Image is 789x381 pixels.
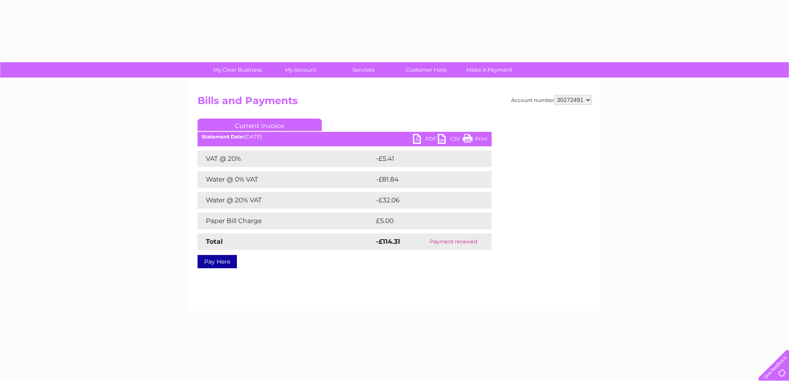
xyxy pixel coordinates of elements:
a: CSV [438,134,463,146]
div: Account number [511,95,592,105]
a: Services [329,62,398,78]
a: Pay Here [198,255,237,268]
a: Make A Payment [455,62,524,78]
td: VAT @ 20% [198,150,374,167]
h2: Bills and Payments [198,95,592,111]
a: Print [463,134,487,146]
td: Paper Bill Charge [198,213,374,229]
a: My Clear Business [203,62,272,78]
a: Customer Help [392,62,461,78]
td: Water @ 20% VAT [198,192,374,209]
td: -£81.84 [374,171,476,188]
a: My Account [266,62,335,78]
td: Payment received [415,233,491,250]
td: £5.00 [374,213,473,229]
a: Current Invoice [198,119,322,131]
strong: -£114.31 [376,238,400,245]
td: Water @ 0% VAT [198,171,374,188]
strong: Total [206,238,223,245]
td: -£32.06 [374,192,476,209]
td: -£5.41 [374,150,473,167]
div: [DATE] [198,134,492,140]
b: Statement Date: [202,133,244,140]
a: PDF [413,134,438,146]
